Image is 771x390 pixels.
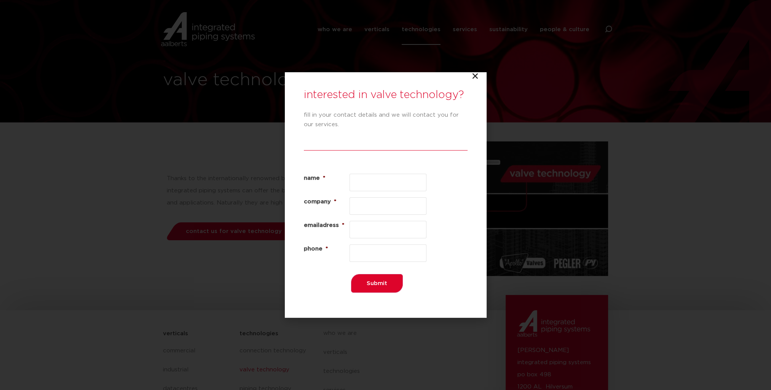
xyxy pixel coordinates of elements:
[471,72,479,80] a: Close
[304,221,350,230] label: emailadress
[351,274,403,293] input: Submit
[304,244,350,254] label: phone
[304,87,468,103] h3: interested in valve technology?
[304,197,350,206] label: company
[304,174,350,183] label: name
[304,110,468,129] p: fill in your contact details and we will contact you for our services.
